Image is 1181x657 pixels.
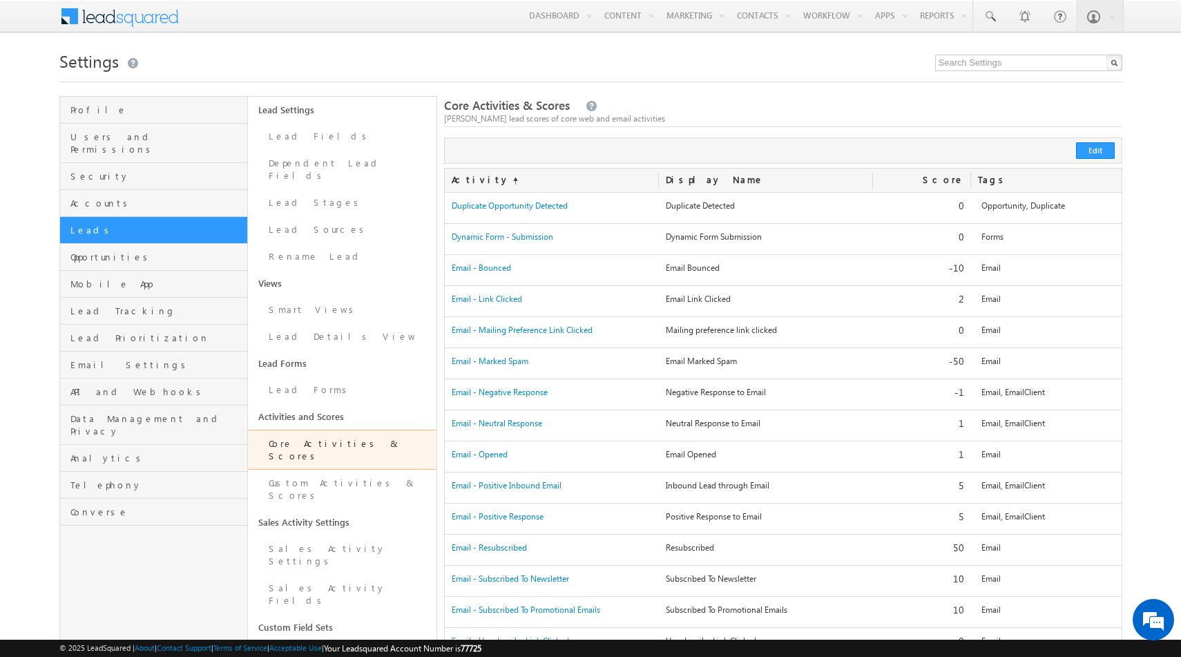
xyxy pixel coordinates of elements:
a: Profile [60,97,248,124]
a: Acceptable Use [269,643,322,652]
button: Edit [1076,142,1115,159]
input: Search Settings [935,55,1122,71]
div: Email, EmailClient [974,510,1096,529]
a: Duplicate Opportunity Detected [452,200,568,211]
a: About [135,643,155,652]
span: Mobile App [70,278,244,290]
label: Resubscribed [666,542,866,554]
div: [PERSON_NAME] lead scores of core web and email activities [444,113,1122,125]
a: Dynamic Form - Submission [452,231,553,242]
a: Activities and Scores [248,403,436,430]
a: Lead Tracking [60,298,248,325]
a: Lead Sources [248,216,436,243]
a: Email - Marked Spam [452,356,528,366]
label: 0 [880,635,964,647]
div: Email [974,448,1096,467]
a: Smart Views [248,296,436,323]
label: -10 [880,262,964,274]
span: Analytics [70,452,244,464]
label: 0 [880,200,964,212]
label: Unsubscribe Link Clicked [666,635,866,647]
label: -1 [880,386,964,399]
a: Terms of Service [213,643,267,652]
div: Email [974,572,1096,591]
a: Email - Bounced [452,263,511,273]
div: Opportunity, Duplicate [974,199,1096,218]
a: Rename Lead [248,243,436,270]
a: Email - Negative Response [452,387,548,397]
a: Opportunities [60,244,248,271]
a: Lead Forms [248,350,436,377]
a: Email - Neutral Response [452,418,542,428]
a: Sales Activity Fields [248,575,436,614]
a: Converse [60,499,248,526]
a: Email - Subscribed To Promotional Emails [452,604,600,615]
span: Lead Prioritization [70,332,244,344]
div: Email [974,634,1096,654]
a: Analytics [60,445,248,472]
a: Security [60,163,248,190]
span: API and Webhooks [70,385,244,398]
label: Subscribed To Newsletter [666,573,866,585]
a: Email - Opened [452,449,508,459]
div: Email [974,603,1096,622]
div: Email, EmailClient [974,479,1096,498]
label: Positive Response to Email [666,511,866,523]
span: Core Activities & Scores [444,97,570,113]
div: Email [974,354,1096,374]
label: -50 [880,355,964,368]
label: 0 [880,231,964,243]
a: Custom Activities & Scores [248,470,436,509]
a: Dependent Lead Fields [248,150,436,189]
span: Email Settings [70,359,244,371]
div: Score [873,169,971,192]
a: Lead Stages [248,189,436,216]
label: 10 [880,573,964,585]
label: 1 [880,417,964,430]
a: Email - Positive Inbound Email [452,480,561,491]
label: Email Marked Spam [666,355,866,368]
div: Email [974,292,1096,312]
a: Email - Positive Response [452,511,544,522]
span: Lead Tracking [70,305,244,317]
span: Security [70,170,244,182]
span: Your Leadsquared Account Number is [324,643,481,654]
a: Accounts [60,190,248,217]
span: Leads [70,224,244,236]
label: Subscribed To Promotional Emails [666,604,866,616]
div: Email [974,323,1096,343]
div: Display Name [659,169,873,192]
div: Email [974,541,1096,560]
a: Email - Mailing Preference Link Clicked [452,325,593,335]
a: Sales Activity Settings [248,509,436,535]
div: Tags [971,169,1093,192]
label: Email Opened [666,448,866,461]
span: Data Management and Privacy [70,412,244,437]
a: Core Activities & Scores [248,430,436,470]
a: Email - Subscribed To Newsletter [452,573,569,584]
label: Email Bounced [666,262,866,274]
span: Settings [59,50,119,72]
label: 5 [880,479,964,492]
span: Telephony [70,479,244,491]
label: 5 [880,511,964,523]
a: API and Webhooks [60,379,248,406]
a: Lead Details View [248,323,436,350]
a: Lead Settings [248,97,436,123]
label: Dynamic Form Submission [666,231,866,243]
div: Activity [445,169,659,192]
a: Lead Forms [248,377,436,403]
label: Duplicate Detected [666,200,866,212]
a: Email - Link Clicked [452,294,522,304]
span: Profile [70,104,244,116]
label: 1 [880,448,964,461]
a: Custom Field Sets [248,614,436,640]
a: Telephony [60,472,248,499]
a: Lead Fields [248,123,436,150]
label: Email Link Clicked [666,293,866,305]
a: Email - Resubscribed [452,542,527,553]
div: Email, EmailClient [974,385,1096,405]
span: Converse [70,506,244,518]
span: © 2025 LeadSquared | | | | | [59,642,481,655]
span: Accounts [70,197,244,209]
